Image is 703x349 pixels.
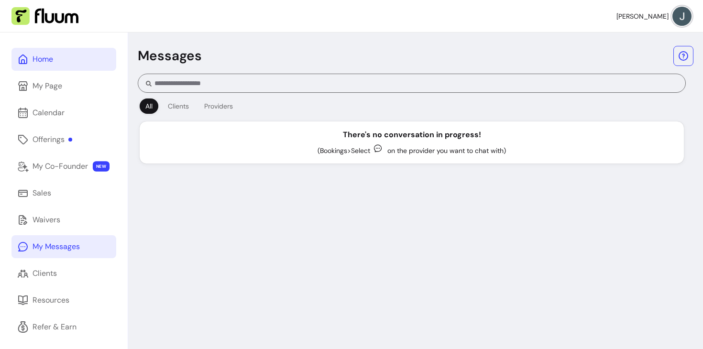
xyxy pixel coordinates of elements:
[145,101,153,111] div: All
[138,97,686,116] div: Filters
[616,7,692,26] button: avatar[PERSON_NAME]
[152,78,678,88] input: Search conversation
[168,101,189,111] div: Clients
[11,101,116,124] a: Calendar
[33,187,51,199] div: Sales
[33,80,62,92] div: My Page
[33,321,77,333] div: Refer & Earn
[11,235,116,258] a: My Messages
[33,268,57,279] div: Clients
[11,182,116,205] a: Sales
[33,161,88,172] div: My Co-Founder
[11,155,116,178] a: My Co-Founder NEW
[33,214,60,226] div: Waivers
[138,97,241,116] div: Filters
[33,54,53,65] div: Home
[11,262,116,285] a: Clients
[33,107,65,119] div: Calendar
[11,208,116,231] a: Waivers
[11,75,116,98] a: My Page
[11,316,116,338] a: Refer & Earn
[387,146,506,155] span: on the provider you want to chat with)
[93,161,110,172] span: NEW
[204,101,233,111] div: Providers
[343,129,481,141] div: There's no conversation in progress!
[33,134,72,145] div: Offerings
[33,241,80,252] div: My Messages
[318,146,370,155] span: (Bookings > Select
[11,289,116,312] a: Resources
[616,11,669,21] span: [PERSON_NAME]
[33,294,69,306] div: Resources
[11,48,116,71] a: Home
[138,47,202,65] p: Messages
[672,7,692,26] img: avatar
[11,7,78,25] img: Fluum Logo
[11,128,116,151] a: Offerings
